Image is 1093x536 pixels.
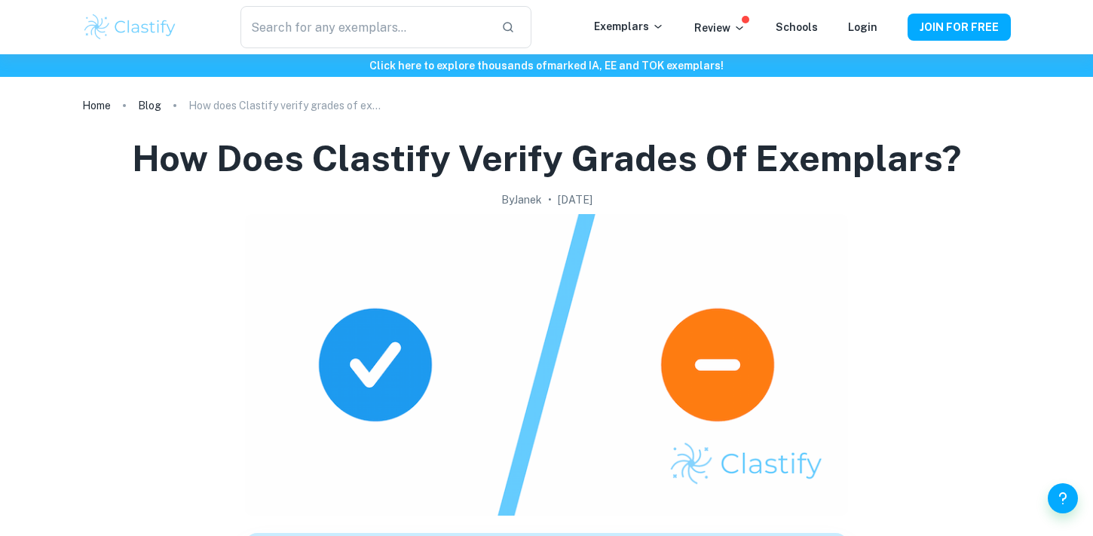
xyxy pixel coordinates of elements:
[138,95,161,116] a: Blog
[82,12,178,42] img: Clastify logo
[240,6,489,48] input: Search for any exemplars...
[132,134,961,182] h1: How does Clastify verify grades of exemplars?
[245,214,848,516] img: How does Clastify verify grades of exemplars? cover image
[548,191,552,208] p: •
[1048,483,1078,513] button: Help and Feedback
[558,191,592,208] h2: [DATE]
[594,18,664,35] p: Exemplars
[3,57,1090,74] h6: Click here to explore thousands of marked IA, EE and TOK exemplars !
[82,95,111,116] a: Home
[188,97,384,114] p: How does Clastify verify grades of exemplars?
[848,21,877,33] a: Login
[501,191,542,208] h2: By Janek
[694,20,746,36] p: Review
[908,14,1011,41] button: JOIN FOR FREE
[776,21,818,33] a: Schools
